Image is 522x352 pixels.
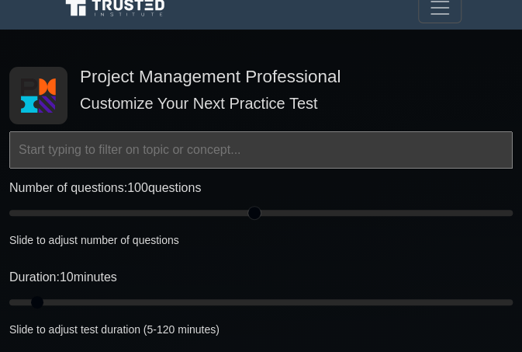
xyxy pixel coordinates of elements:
[74,67,451,88] h4: Project Management Professional
[9,179,201,197] label: Number of questions: questions
[9,268,117,287] label: Duration: minutes
[9,231,513,249] div: Slide to adjust number of questions
[60,270,74,284] span: 10
[9,320,513,339] div: Slide to adjust test duration (5-120 minutes)
[127,181,148,194] span: 100
[9,131,513,169] input: Start typing to filter on topic or concept...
